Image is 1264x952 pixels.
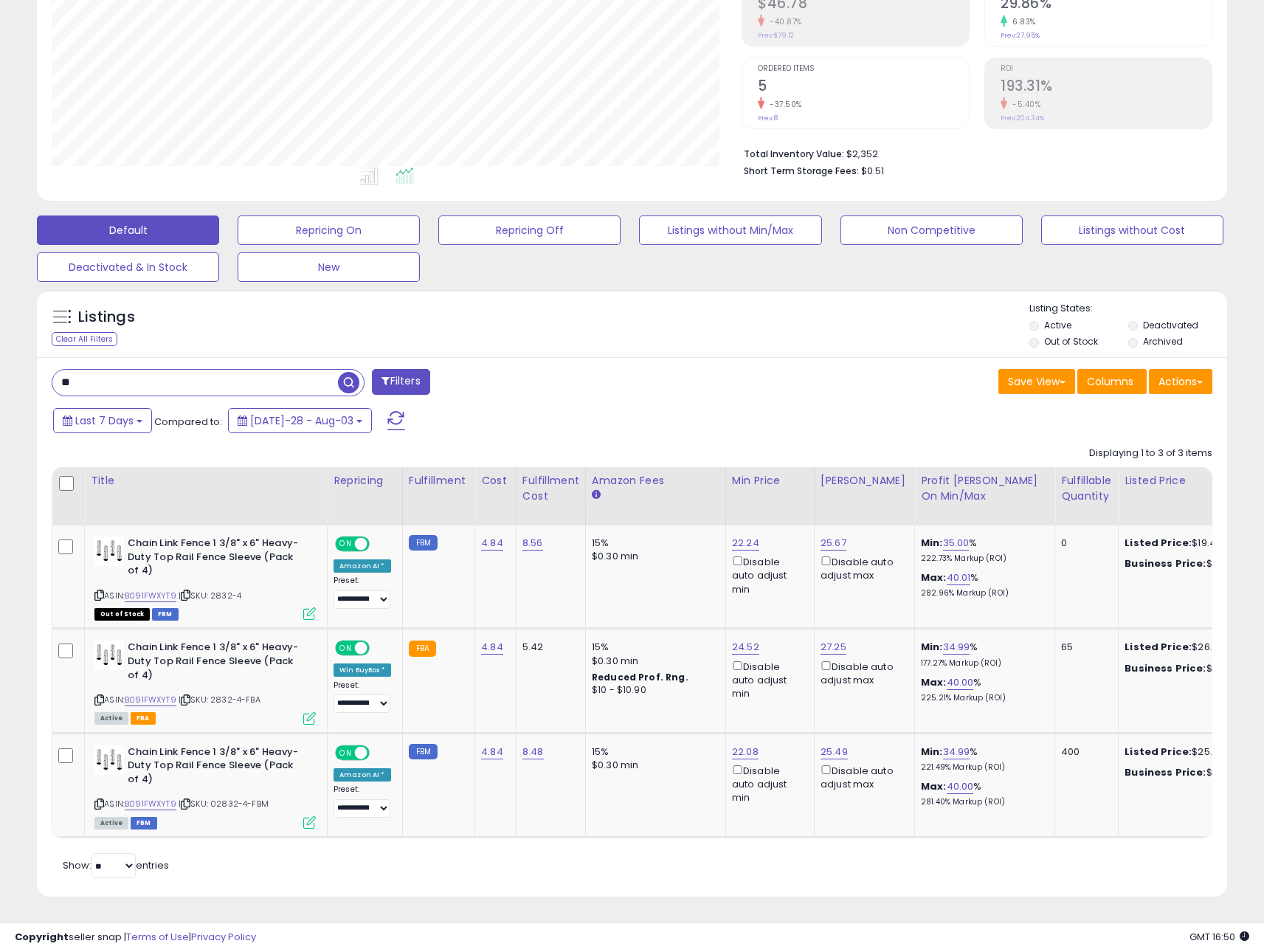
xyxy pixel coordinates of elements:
[481,536,503,551] a: 4.84
[78,307,135,328] h5: Listings
[821,553,903,582] div: Disable auto adjust max
[94,745,316,827] div: ASIN:
[481,640,503,655] a: 4.84
[921,797,1043,807] p: 281.40% Markup (ROI)
[334,768,391,782] div: Amazon AI *
[592,489,601,502] small: Amazon Fees.
[592,671,688,683] b: Reduced Prof. Rng.
[94,817,128,829] span: All listings currently available for purchase on Amazon
[758,114,778,123] small: Prev: 8
[53,408,152,433] button: Last 7 Days
[409,473,469,489] div: Fulfillment
[15,931,256,945] div: seller snap | |
[409,641,436,657] small: FBA
[228,408,372,433] button: [DATE]-28 - Aug-03
[947,675,974,690] a: 40.00
[921,588,1043,599] p: 282.96% Markup (ROI)
[191,930,256,944] a: Privacy Policy
[334,559,391,573] div: Amazon AI *
[1125,473,1252,489] div: Listed Price
[1077,369,1147,394] button: Columns
[1125,662,1247,675] div: $24.57
[94,641,124,670] img: 41TSgjfAK-L._SL40_.jpg
[943,745,970,759] a: 34.99
[744,144,1201,162] li: $2,352
[764,99,802,110] small: -37.50%
[998,369,1075,394] button: Save View
[94,537,316,618] div: ASIN:
[947,779,974,794] a: 40.00
[592,655,714,668] div: $0.30 min
[592,473,719,489] div: Amazon Fees
[131,817,157,829] span: FBM
[91,473,321,489] div: Title
[1143,319,1198,331] label: Deactivated
[152,608,179,621] span: FBM
[861,164,884,178] span: $0.51
[154,415,222,429] span: Compared to:
[179,694,260,706] span: | SKU: 2832-4-FBA
[334,784,391,818] div: Preset:
[943,640,970,655] a: 34.99
[1189,930,1249,944] span: 2025-08-11 16:50 GMT
[522,536,543,551] a: 8.56
[821,762,903,791] div: Disable auto adjust max
[758,31,794,40] small: Prev: $79.12
[1125,766,1247,779] div: $25.49
[179,590,241,601] span: | SKU: 2832-4
[238,215,420,245] button: Repricing On
[732,640,759,655] a: 24.52
[481,473,510,489] div: Cost
[592,745,714,759] div: 15%
[15,930,69,944] strong: Copyright
[372,369,429,395] button: Filters
[758,77,969,97] h2: 5
[1087,374,1133,389] span: Columns
[1061,537,1107,550] div: 0
[758,65,969,73] span: Ordered Items
[336,538,355,551] span: ON
[63,858,169,872] span: Show: entries
[1007,16,1036,27] small: 6.83%
[238,252,420,282] button: New
[732,762,803,805] div: Disable auto adjust min
[592,641,714,654] div: 15%
[821,640,846,655] a: 27.25
[840,215,1023,245] button: Non Competitive
[1061,745,1107,759] div: 400
[409,744,438,759] small: FBM
[334,473,396,489] div: Repricing
[37,215,219,245] button: Default
[921,745,1043,773] div: %
[821,473,908,489] div: [PERSON_NAME]
[334,576,391,609] div: Preset:
[592,537,714,550] div: 15%
[367,642,391,655] span: OFF
[94,608,150,621] span: All listings that are currently out of stock and unavailable for purchase on Amazon
[126,930,189,944] a: Terms of Use
[821,658,903,687] div: Disable auto adjust max
[821,536,846,551] a: 25.67
[334,663,391,677] div: Win BuyBox *
[921,473,1049,504] div: Profit [PERSON_NAME] on Min/Max
[1044,319,1071,331] label: Active
[921,571,1043,599] div: %
[131,712,156,725] span: FBA
[367,746,391,759] span: OFF
[732,536,759,551] a: 22.24
[639,215,821,245] button: Listings without Min/Max
[128,745,307,790] b: Chain Link Fence 1 3/8" x 6" Heavy-Duty Top Rail Fence Sleeve (Pack of 4)
[943,536,970,551] a: 35.00
[334,680,391,714] div: Preset:
[409,535,438,551] small: FBM
[75,413,134,428] span: Last 7 Days
[250,413,353,428] span: [DATE]-28 - Aug-03
[921,641,1043,668] div: %
[921,693,1043,703] p: 225.21% Markup (ROI)
[921,780,1043,807] div: %
[744,165,859,177] b: Short Term Storage Fees:
[1125,640,1192,654] b: Listed Price:
[179,798,269,810] span: | SKU: 02832-4-FBM
[1143,335,1183,348] label: Archived
[947,570,971,585] a: 40.01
